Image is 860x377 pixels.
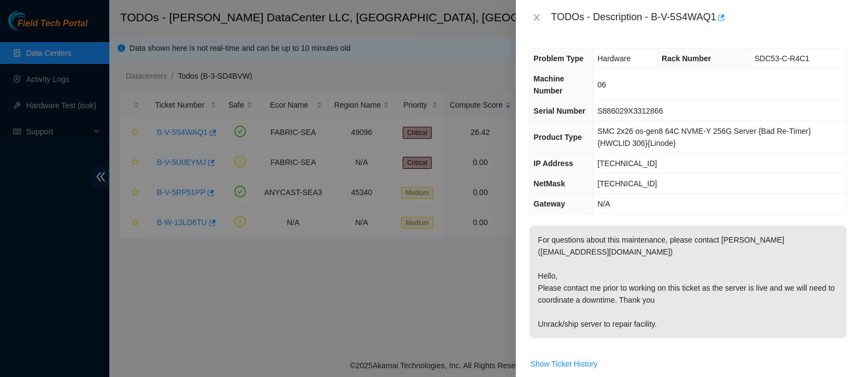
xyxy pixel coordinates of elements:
[533,74,564,95] span: Machine Number
[532,13,541,22] span: close
[551,9,847,26] div: TODOs - Description - B-V-5S4WAQ1
[597,107,663,115] span: S886029X3312866
[597,179,657,188] span: [TECHNICAL_ID]
[529,355,598,373] button: Show Ticket History
[533,199,565,208] span: Gateway
[597,127,811,148] span: SMC 2x26 os-gen8 64C NVME-Y 256G Server {Bad Re-Timer}{HWCLID 306}{Linode}
[755,54,809,63] span: SDC53-C-R4C1
[533,179,565,188] span: NetMask
[530,358,597,370] span: Show Ticket History
[597,80,606,89] span: 06
[533,159,573,168] span: IP Address
[597,199,610,208] span: N/A
[597,159,657,168] span: [TECHNICAL_ID]
[533,133,581,142] span: Product Type
[662,54,711,63] span: Rack Number
[529,226,846,338] p: For questions about this maintenance, please contact [PERSON_NAME] ([EMAIL_ADDRESS][DOMAIN_NAME])...
[533,54,584,63] span: Problem Type
[533,107,585,115] span: Serial Number
[597,54,631,63] span: Hardware
[529,13,544,23] button: Close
